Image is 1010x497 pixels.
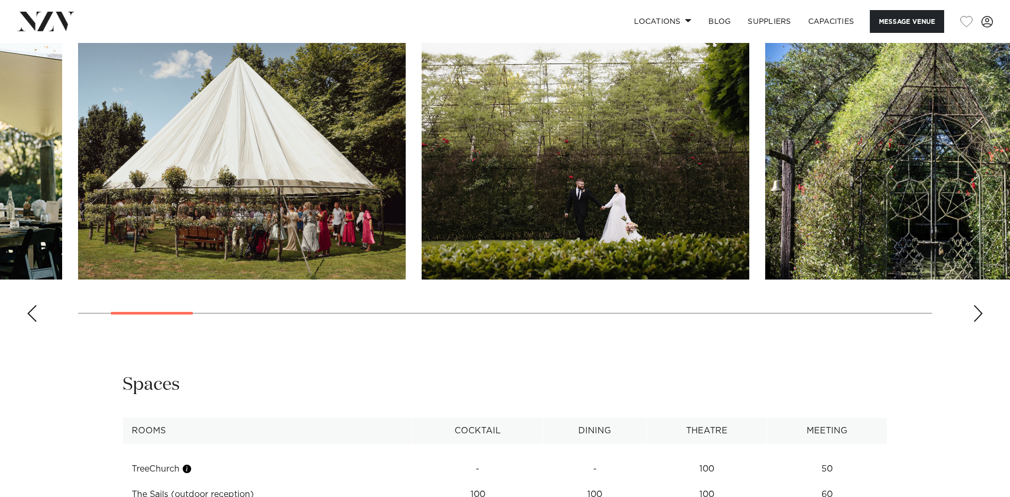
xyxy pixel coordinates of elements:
[767,456,887,482] td: 50
[413,456,543,482] td: -
[646,456,767,482] td: 100
[123,456,413,482] td: TreeChurch
[870,10,944,33] button: Message Venue
[78,39,406,280] swiper-slide: 2 / 26
[800,10,863,33] a: Capacities
[739,10,799,33] a: SUPPLIERS
[543,456,647,482] td: -
[123,373,180,397] h2: Spaces
[646,418,767,444] th: Theatre
[767,418,887,444] th: Meeting
[700,10,739,33] a: BLOG
[422,39,749,280] swiper-slide: 3 / 26
[17,12,75,31] img: nzv-logo.png
[626,10,700,33] a: Locations
[543,418,647,444] th: Dining
[413,418,543,444] th: Cocktail
[123,418,413,444] th: Rooms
